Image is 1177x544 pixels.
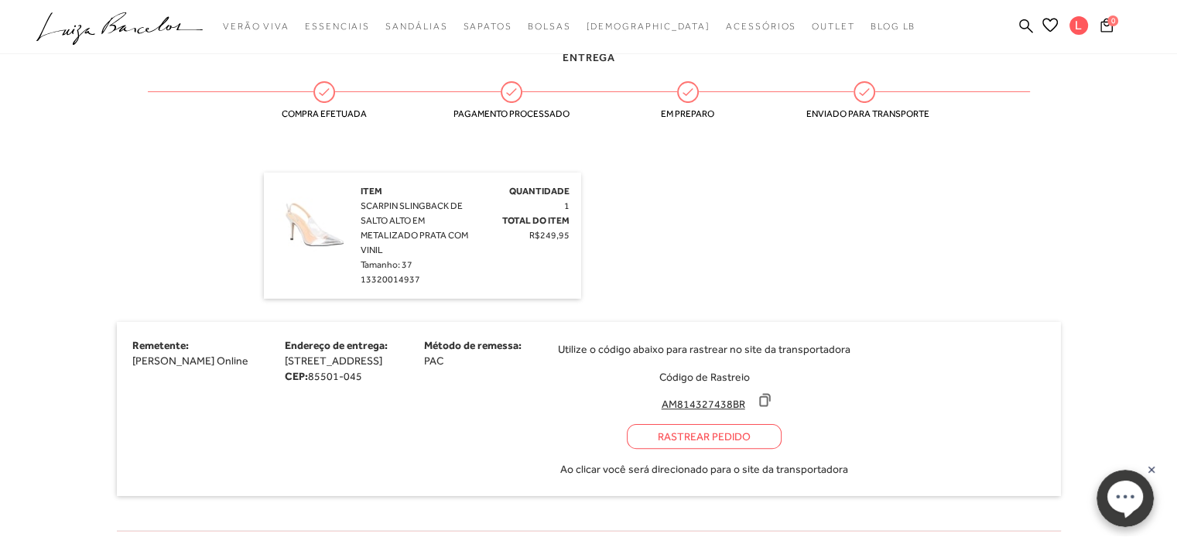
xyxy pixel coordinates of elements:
[806,108,922,119] span: Enviado para transporte
[285,339,388,351] span: Endereço de entrega:
[424,339,522,351] span: Método de remessa:
[630,108,746,119] span: Em preparo
[361,186,382,197] span: Item
[871,21,915,32] span: BLOG LB
[812,12,855,41] a: noSubCategoriesText
[305,12,370,41] a: noSubCategoriesText
[132,354,248,367] span: [PERSON_NAME] Online
[424,354,443,367] span: PAC
[1069,16,1088,35] span: L
[528,12,571,41] a: noSubCategoriesText
[502,215,570,226] span: Total do Item
[726,12,796,41] a: noSubCategoriesText
[285,354,382,367] span: [STREET_ADDRESS]
[560,461,848,477] span: Ao clicar você será direcionado para o site da transportadora
[275,184,353,262] img: SCARPIN SLINGBACK DE SALTO ALTO EM METALIZADO PRATA COM VINIL
[266,108,382,119] span: Compra efetuada
[812,21,855,32] span: Outlet
[1062,15,1096,39] button: L
[586,12,710,41] a: noSubCategoriesText
[1096,17,1117,38] button: 0
[871,12,915,41] a: BLOG LB
[385,12,447,41] a: noSubCategoriesText
[529,230,570,241] span: R$249,95
[223,12,289,41] a: noSubCategoriesText
[564,200,570,211] span: 1
[361,274,420,285] span: 13320014937
[361,200,468,255] span: SCARPIN SLINGBACK DE SALTO ALTO EM METALIZADO PRATA COM VINIL
[361,259,412,270] span: Tamanho: 37
[132,339,189,351] span: Remetente:
[509,186,570,197] span: Quantidade
[563,51,615,63] span: Entrega
[1107,15,1118,26] span: 0
[385,21,447,32] span: Sandálias
[223,21,289,32] span: Verão Viva
[528,21,571,32] span: Bolsas
[453,108,570,119] span: Pagamento processado
[558,341,850,357] span: Utilize o código abaixo para rastrear no site da transportadora
[586,21,710,32] span: [DEMOGRAPHIC_DATA]
[308,370,362,382] span: 85501-045
[305,21,370,32] span: Essenciais
[659,371,750,383] span: Código de Rastreio
[463,21,512,32] span: Sapatos
[726,21,796,32] span: Acessórios
[627,424,782,449] a: Rastrear Pedido
[285,370,308,382] strong: CEP:
[463,12,512,41] a: noSubCategoriesText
